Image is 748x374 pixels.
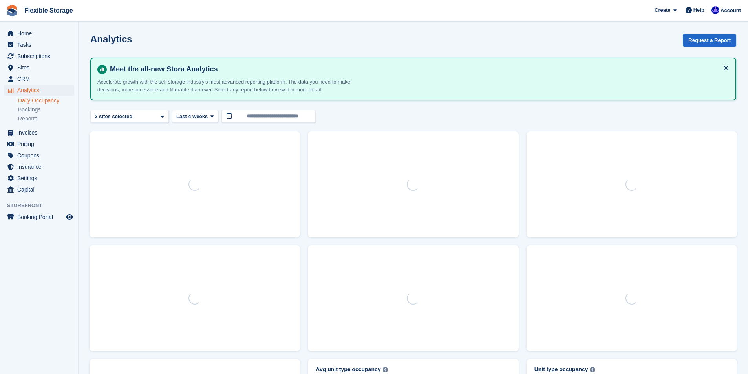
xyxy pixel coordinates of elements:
[4,39,74,50] a: menu
[17,139,64,150] span: Pricing
[93,113,135,120] div: 3 sites selected
[17,184,64,195] span: Capital
[6,5,18,16] img: stora-icon-8386f47178a22dfd0bd8f6a31ec36ba5ce8667c1dd55bd0f319d3a0aa187defe.svg
[316,366,380,373] div: Avg unit type occupancy
[7,202,78,210] span: Storefront
[172,110,218,123] button: Last 4 weeks
[17,173,64,184] span: Settings
[383,367,388,372] img: icon-info-grey-7440780725fd019a000dd9b08b2336e03edf1995a4989e88bcd33f0948082b44.svg
[18,97,74,104] a: Daily Occupancy
[4,51,74,62] a: menu
[17,85,64,96] span: Analytics
[4,139,74,150] a: menu
[17,127,64,138] span: Invoices
[17,51,64,62] span: Subscriptions
[176,113,208,120] span: Last 4 weeks
[4,184,74,195] a: menu
[4,28,74,39] a: menu
[711,6,719,14] img: Ian Petherick
[17,73,64,84] span: CRM
[21,4,76,17] a: Flexible Storage
[65,212,74,222] a: Preview store
[17,62,64,73] span: Sites
[721,7,741,15] span: Account
[4,62,74,73] a: menu
[17,161,64,172] span: Insurance
[4,127,74,138] a: menu
[4,173,74,184] a: menu
[655,6,670,14] span: Create
[17,150,64,161] span: Coupons
[90,34,132,44] h2: Analytics
[590,367,595,372] img: icon-info-grey-7440780725fd019a000dd9b08b2336e03edf1995a4989e88bcd33f0948082b44.svg
[4,161,74,172] a: menu
[18,115,74,122] a: Reports
[683,34,736,47] button: Request a Report
[4,150,74,161] a: menu
[4,73,74,84] a: menu
[17,212,64,223] span: Booking Portal
[534,366,588,373] div: Unit type occupancy
[17,28,64,39] span: Home
[18,106,74,113] a: Bookings
[693,6,704,14] span: Help
[4,85,74,96] a: menu
[17,39,64,50] span: Tasks
[107,65,729,74] h4: Meet the all-new Stora Analytics
[4,212,74,223] a: menu
[97,78,372,93] p: Accelerate growth with the self storage industry's most advanced reporting platform. The data you...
